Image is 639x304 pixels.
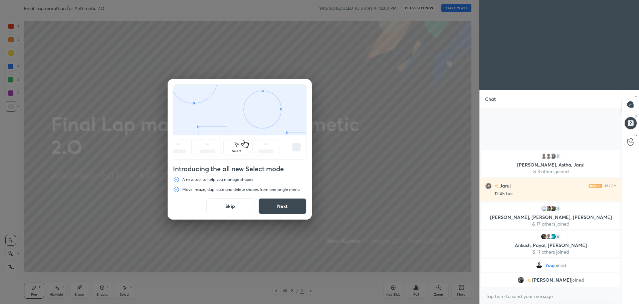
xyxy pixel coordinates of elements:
p: [PERSON_NAME], [PERSON_NAME], [PERSON_NAME] [485,215,616,220]
p: Move, resize, duplicate and delete shapes from one single menu [182,187,300,192]
span: joined [553,263,566,268]
img: no-rating-badge.077c3623.svg [494,184,498,188]
img: 3 [541,205,547,212]
span: You [545,263,553,268]
span: [PERSON_NAME] [532,277,571,283]
div: grid [480,149,622,288]
img: 249ad4944341409e95becd534d23d18d.jpg [550,153,557,160]
img: default.png [545,153,552,160]
img: f3f6c711a9e4441a9514c399ee46996a.jpg [541,233,547,240]
div: 11:52 AM [603,184,617,188]
img: no-rating-badge.077c3623.svg [527,279,531,282]
img: 1c09848962704c2c93b45c2bf87dea3f.jpg [536,262,542,269]
img: 9d123a79017940ab9c1419af9aa4b80f.jpg [550,205,557,212]
img: 249ad4944341409e95becd534d23d18d.jpg [485,183,492,189]
h6: Jarul [498,182,511,189]
button: Next [258,198,306,214]
img: iconic-light.a09c19a4.png [589,184,602,188]
p: D [635,114,637,119]
p: & 17 others joined [485,221,616,227]
p: [PERSON_NAME], Astha, Jarul [485,162,616,168]
p: T [635,95,637,100]
p: A new tool to help you manage shapes [182,177,253,182]
p: & 11 others joined [485,249,616,255]
div: 3 [555,153,561,160]
p: & 3 others joined [485,169,616,174]
p: Ankush, Payal, [PERSON_NAME] [485,243,616,248]
span: joined [571,277,584,283]
img: default.png [541,153,547,160]
img: 3 [550,233,557,240]
div: animation [173,85,306,161]
img: default.png [545,233,552,240]
div: 17 [555,205,561,212]
div: 11 [555,233,561,240]
div: 12:45 hai [494,191,617,197]
img: 1b5f2bf2eb064e8cb2b3c3ebc66f1429.jpg [545,205,552,212]
img: 977fbefec605450484da56a2ba1026d3.jpg [517,277,524,283]
p: Chat [480,90,501,108]
p: G [634,132,637,137]
h4: Introducing the all new Select mode [173,165,306,173]
button: Skip [206,198,254,214]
